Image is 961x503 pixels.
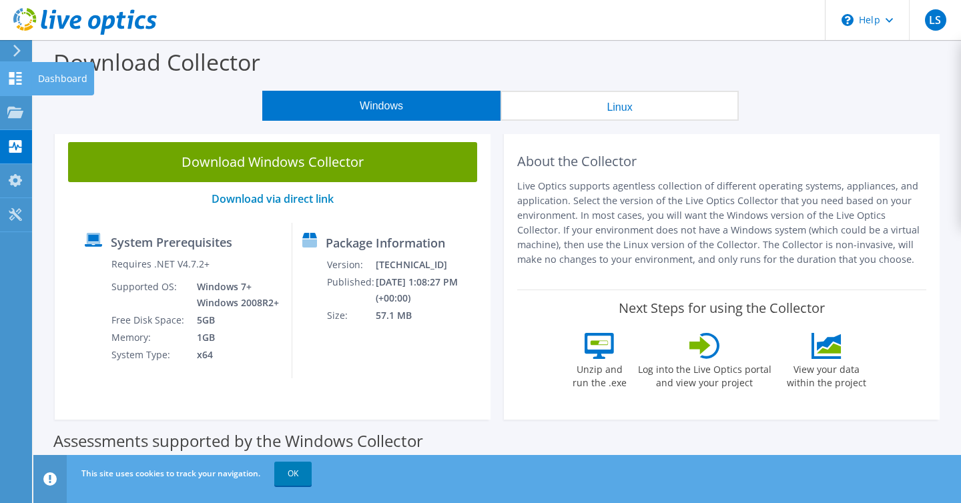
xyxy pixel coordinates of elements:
[925,9,946,31] span: LS
[779,359,875,390] label: View your data within the project
[111,346,187,364] td: System Type:
[111,312,187,329] td: Free Disk Space:
[31,62,94,95] div: Dashboard
[517,153,926,169] h2: About the Collector
[81,468,260,479] span: This site uses cookies to track your navigation.
[111,258,210,271] label: Requires .NET V4.7.2+
[187,346,282,364] td: x64
[111,278,187,312] td: Supported OS:
[187,329,282,346] td: 1GB
[375,274,485,307] td: [DATE] 1:08:27 PM (+00:00)
[187,278,282,312] td: Windows 7+ Windows 2008R2+
[326,274,375,307] td: Published:
[517,179,926,267] p: Live Optics supports agentless collection of different operating systems, appliances, and applica...
[842,14,854,26] svg: \n
[274,462,312,486] a: OK
[326,256,375,274] td: Version:
[187,312,282,329] td: 5GB
[111,329,187,346] td: Memory:
[375,256,485,274] td: [TECHNICAL_ID]
[212,191,334,206] a: Download via direct link
[637,359,772,390] label: Log into the Live Optics portal and view your project
[53,47,260,77] label: Download Collector
[326,307,375,324] td: Size:
[619,300,825,316] label: Next Steps for using the Collector
[68,142,477,182] a: Download Windows Collector
[262,91,501,121] button: Windows
[501,91,739,121] button: Linux
[569,359,631,390] label: Unzip and run the .exe
[326,236,445,249] label: Package Information
[53,434,423,448] label: Assessments supported by the Windows Collector
[111,235,232,249] label: System Prerequisites
[375,307,485,324] td: 57.1 MB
